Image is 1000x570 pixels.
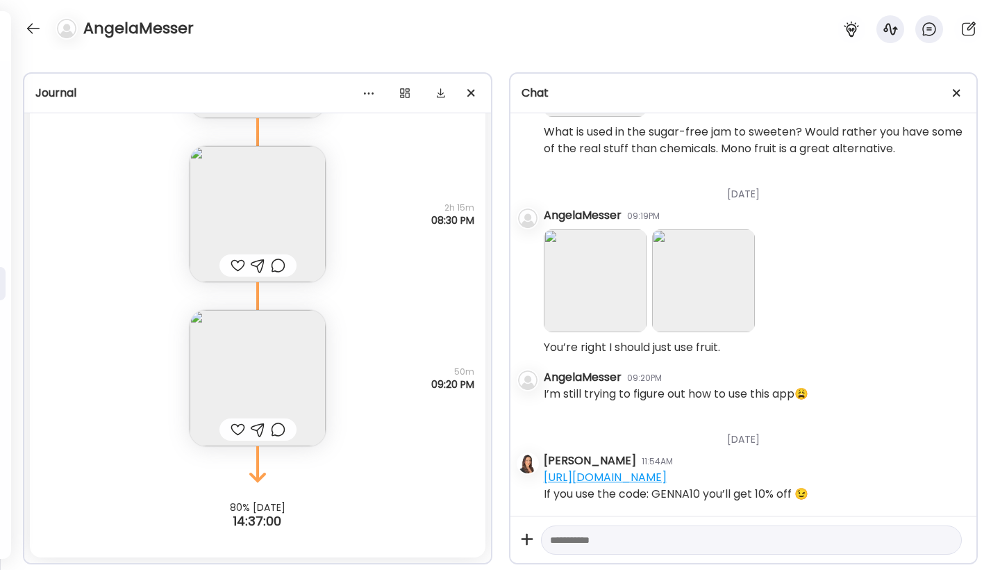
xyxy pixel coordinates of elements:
[544,453,636,469] div: [PERSON_NAME]
[544,369,622,386] div: AngelaMesser
[190,310,326,446] img: images%2FW9dolq8i89TzrMF3Mh1fXiVk3yM2%2FeU7Tvdq2EVOPTWTFDCzD%2Fk1a4MRWZA6pTzrsInjcp_240
[57,19,76,38] img: bg-avatar-default.svg
[431,202,474,214] span: 2h 15m
[522,85,966,101] div: Chat
[652,229,755,332] img: attachments%2Fconverations%2FFSg7gqzfXa5kfgerACRX%2F7hmm4tdlsYsi734m4NYI
[83,17,194,40] h4: AngelaMesser
[35,513,480,530] div: 14:37:00
[431,366,474,378] span: 50m
[627,372,662,384] div: 09:20PM
[544,339,720,356] div: You’re right I should just use fruit.
[544,469,808,503] div: If you use the code: GENNA10 you’ll get 10% off 😉
[35,502,480,513] div: 80% [DATE]
[642,455,673,468] div: 11:54AM
[544,207,622,224] div: AngelaMesser
[431,214,474,227] span: 08:30 PM
[190,146,326,282] img: images%2FW9dolq8i89TzrMF3Mh1fXiVk3yM2%2Fgl1hzhnZ106bftRbikgv%2FmUkwzepWGSTyg9pH5IPc_240
[35,85,480,101] div: Journal
[518,209,537,228] img: bg-avatar-default.svg
[544,124,966,157] div: What is used in the sugar-free jam to sweeten? Would rather you have some of the real stuff than ...
[544,469,667,485] a: [URL][DOMAIN_NAME]
[544,170,966,207] div: [DATE]
[544,229,647,332] img: attachments%2Fconverations%2FFSg7gqzfXa5kfgerACRX%2FWkHBpAvcmQZfRlontMT8
[431,378,474,391] span: 09:20 PM
[627,210,660,222] div: 09:19PM
[518,454,537,473] img: avatars%2Flh3K99mx7famFxoIg6ki9KwKpCi1
[544,386,808,402] div: I’m still trying to figure out how to use this app😩
[518,370,537,390] img: bg-avatar-default.svg
[544,416,966,453] div: [DATE]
